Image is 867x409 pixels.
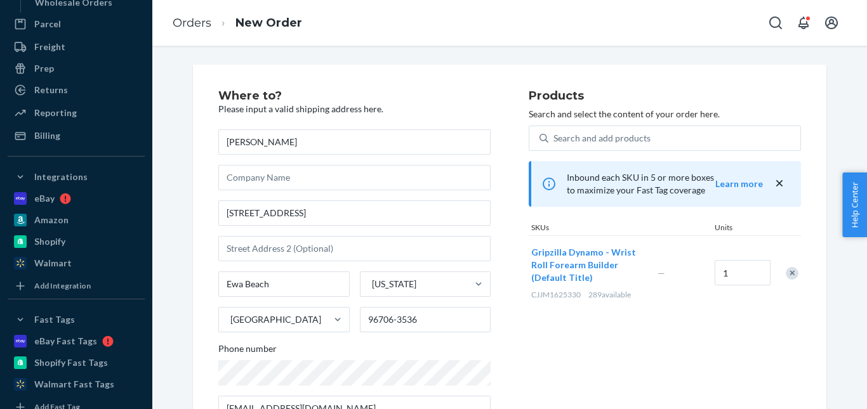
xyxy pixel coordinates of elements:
[34,235,65,248] div: Shopify
[8,126,145,146] a: Billing
[162,4,312,42] ol: breadcrumbs
[715,178,763,190] button: Learn more
[786,267,798,280] div: Remove Item
[8,231,145,252] a: Shopify
[218,90,491,103] h2: Where to?
[34,257,72,269] div: Walmart
[8,210,145,230] a: Amazon
[34,192,55,205] div: eBay
[819,10,844,36] button: Open account menu
[658,268,665,278] span: —
[588,290,631,299] span: 289 available
[218,103,491,115] p: Please input a valid shipping address here.
[712,222,769,235] div: Units
[229,313,230,326] input: [GEOGRAPHIC_DATA]
[235,16,302,30] a: New Order
[34,62,54,75] div: Prep
[553,132,651,145] div: Search and add products
[34,356,108,369] div: Shopify Fast Tags
[34,214,69,226] div: Amazon
[371,278,372,290] input: [US_STATE]
[173,16,211,30] a: Orders
[8,374,145,394] a: Walmart Fast Tags
[218,271,350,297] input: City
[791,10,816,36] button: Open notifications
[8,37,145,57] a: Freight
[34,280,91,291] div: Add Integration
[360,307,491,332] input: ZIP Code
[34,84,68,96] div: Returns
[531,247,636,283] span: Gripzilla Dynamo - Wrist Roll Forearm Builder (Default Title)
[218,165,491,190] input: Company Name
[218,200,491,226] input: Street Address
[34,378,114,391] div: Walmart Fast Tags
[34,107,77,119] div: Reporting
[531,290,581,299] span: CJJM1625330
[372,278,416,290] div: [US_STATE]
[763,10,788,36] button: Open Search Box
[531,246,642,284] button: Gripzilla Dynamo - Wrist Roll Forearm Builder (Default Title)
[529,90,801,103] h2: Products
[34,171,88,183] div: Integrations
[218,342,277,360] span: Phone number
[8,80,145,100] a: Returns
[773,177,786,190] button: close
[8,278,145,294] a: Add Integration
[8,14,145,34] a: Parcel
[8,331,145,351] a: eBay Fast Tags
[8,188,145,209] a: eBay
[34,18,61,30] div: Parcel
[34,335,97,347] div: eBay Fast Tags
[34,41,65,53] div: Freight
[715,260,771,285] input: Quantity
[34,129,60,142] div: Billing
[218,129,491,155] input: First & Last Name
[529,108,801,120] p: Search and select the content of your order here.
[529,161,801,207] div: Inbound each SKU in 5 or more boxes to maximize your Fast Tag coverage
[8,167,145,187] button: Integrations
[8,353,145,373] a: Shopify Fast Tags
[218,236,491,261] input: Street Address 2 (Optional)
[8,253,145,273] a: Walmart
[230,313,321,326] div: [GEOGRAPHIC_DATA]
[8,58,145,79] a: Prep
[842,172,867,237] button: Help Center
[8,103,145,123] a: Reporting
[8,309,145,330] button: Fast Tags
[529,222,712,235] div: SKUs
[34,313,75,326] div: Fast Tags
